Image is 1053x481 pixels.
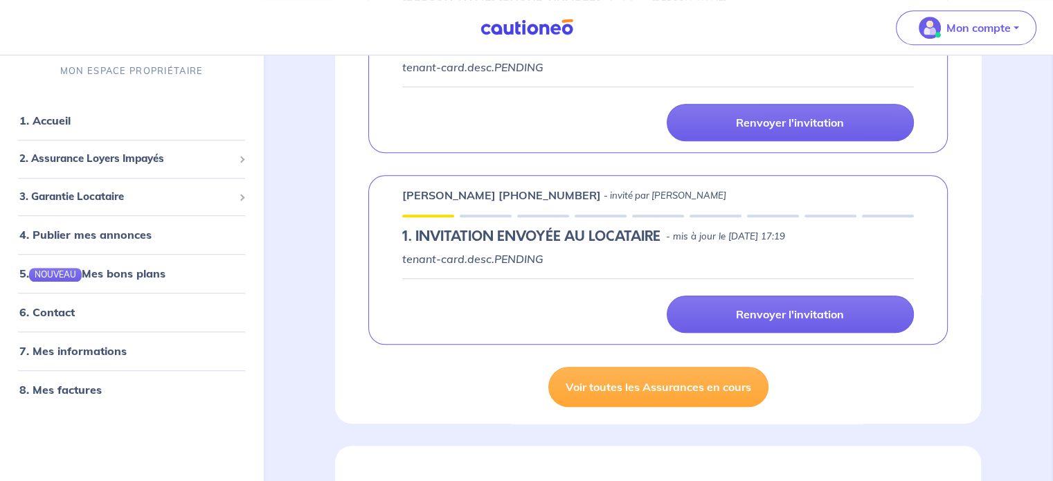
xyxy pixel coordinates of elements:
[736,116,844,129] p: Renvoyer l'invitation
[604,189,726,203] p: - invité par [PERSON_NAME]
[6,260,258,288] div: 5.NOUVEAUMes bons plans
[475,19,579,36] img: Cautioneo
[6,376,258,404] div: 8. Mes factures
[402,251,914,267] p: tenant-card.desc.PENDING
[6,221,258,249] div: 4. Publier mes annonces
[402,59,914,75] p: tenant-card.desc.PENDING
[19,383,102,397] a: 8. Mes factures
[6,107,258,135] div: 1. Accueil
[19,306,75,320] a: 6. Contact
[402,228,660,245] h5: 1.︎ INVITATION ENVOYÉE AU LOCATAIRE
[6,146,258,173] div: 2. Assurance Loyers Impayés
[6,338,258,365] div: 7. Mes informations
[666,230,785,244] p: - mis à jour le [DATE] 17:19
[402,187,601,203] p: [PERSON_NAME] [PHONE_NUMBER]
[19,267,165,281] a: 5.NOUVEAUMes bons plans
[6,183,258,210] div: 3. Garantie Locataire
[6,299,258,327] div: 6. Contact
[19,345,127,359] a: 7. Mes informations
[548,367,768,407] a: Voir toutes les Assurances en cours
[19,114,71,128] a: 1. Accueil
[919,17,941,39] img: illu_account_valid_menu.svg
[896,10,1036,45] button: illu_account_valid_menu.svgMon compte
[402,228,914,245] div: state: PENDING, Context: IN-LANDLORD
[667,104,914,141] a: Renvoyer l'invitation
[667,296,914,333] a: Renvoyer l'invitation
[946,19,1011,36] p: Mon compte
[60,65,203,78] p: MON ESPACE PROPRIÉTAIRE
[19,189,233,205] span: 3. Garantie Locataire
[19,228,152,242] a: 4. Publier mes annonces
[19,152,233,167] span: 2. Assurance Loyers Impayés
[736,307,844,321] p: Renvoyer l'invitation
